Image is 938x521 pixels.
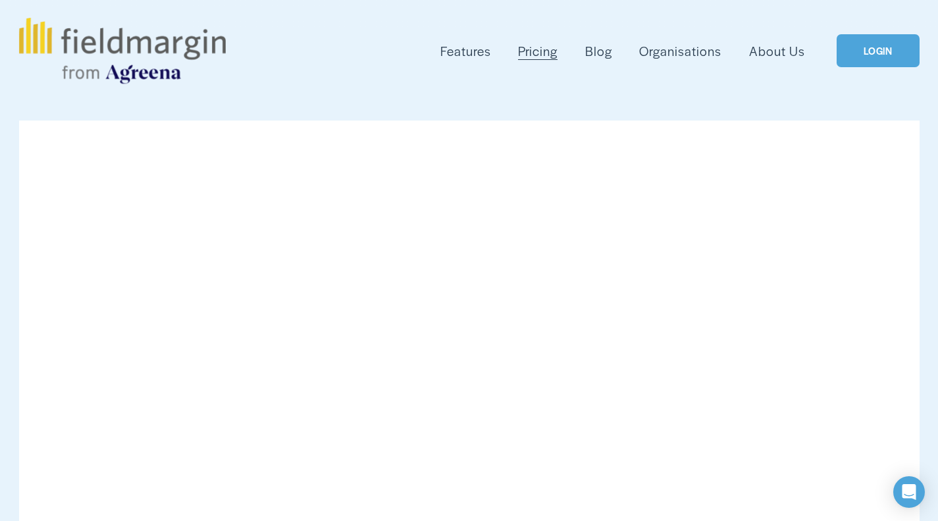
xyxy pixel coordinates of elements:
a: Pricing [518,40,558,62]
div: Open Intercom Messenger [893,476,925,508]
a: folder dropdown [440,40,491,62]
a: LOGIN [837,34,919,68]
span: Features [440,41,491,61]
a: About Us [749,40,805,62]
img: fieldmargin.com [19,18,226,84]
a: Organisations [639,40,721,62]
a: Blog [585,40,612,62]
